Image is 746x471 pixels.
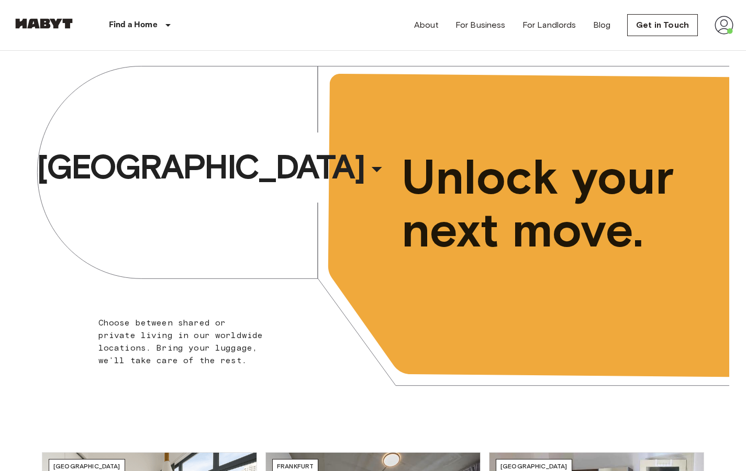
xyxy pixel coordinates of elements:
span: [GEOGRAPHIC_DATA] [500,462,567,470]
span: [GEOGRAPHIC_DATA] [53,462,120,470]
a: For Landlords [522,19,576,31]
span: Unlock your next move. [402,151,686,256]
a: About [414,19,439,31]
img: Habyt [13,18,75,29]
a: Blog [593,19,611,31]
a: Get in Touch [627,14,698,36]
p: Find a Home [109,19,158,31]
a: For Business [455,19,506,31]
span: Choose between shared or private living in our worldwide locations. Bring your luggage, we'll tak... [98,318,263,365]
span: [GEOGRAPHIC_DATA] [37,146,364,188]
span: Frankfurt [277,462,314,470]
button: [GEOGRAPHIC_DATA] [32,143,394,191]
img: avatar [715,16,733,35]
